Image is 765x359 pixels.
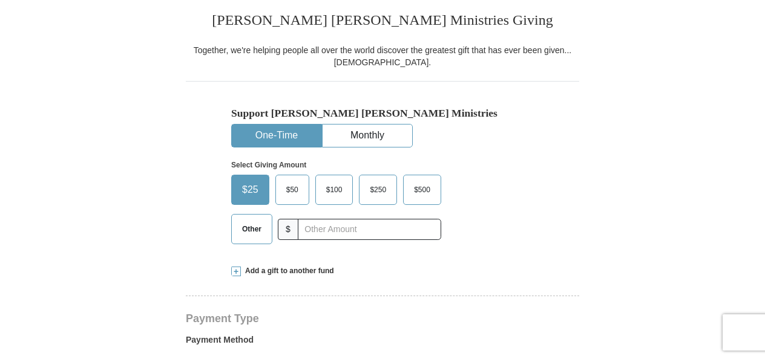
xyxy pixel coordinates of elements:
[241,266,334,276] span: Add a gift to another fund
[278,219,298,240] span: $
[236,220,268,238] span: Other
[280,181,304,199] span: $50
[186,44,579,68] div: Together, we're helping people all over the world discover the greatest gift that has ever been g...
[232,125,321,147] button: One-Time
[298,219,441,240] input: Other Amount
[231,107,534,120] h5: Support [PERSON_NAME] [PERSON_NAME] Ministries
[323,125,412,147] button: Monthly
[408,181,436,199] span: $500
[320,181,349,199] span: $100
[364,181,392,199] span: $250
[236,181,264,199] span: $25
[186,334,579,352] label: Payment Method
[186,314,579,323] h4: Payment Type
[231,161,306,169] strong: Select Giving Amount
